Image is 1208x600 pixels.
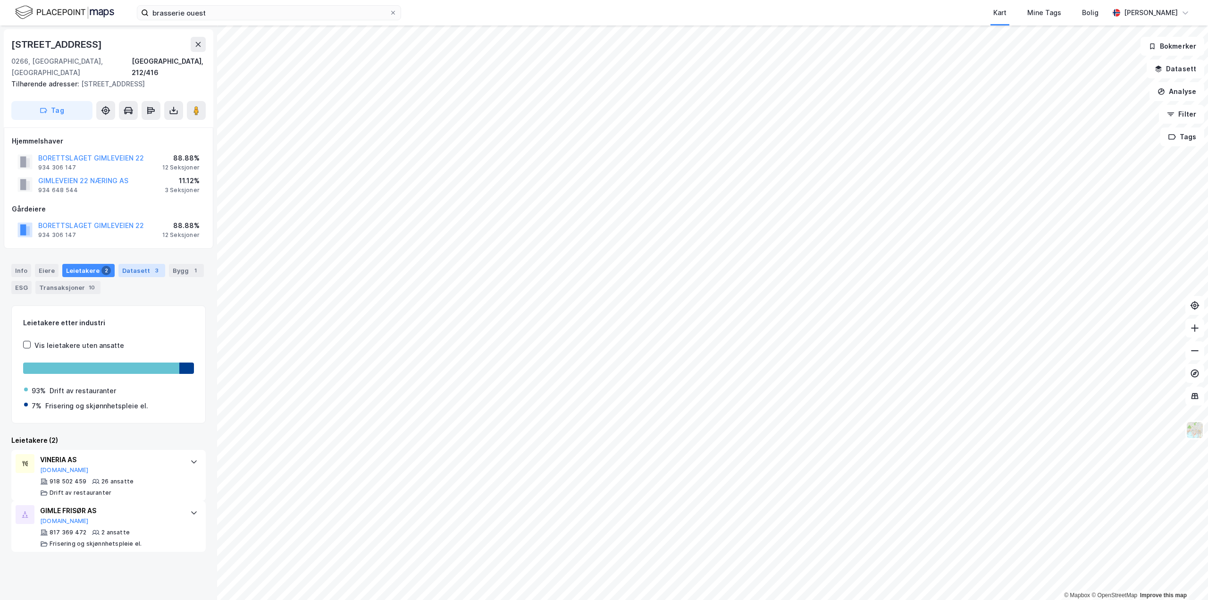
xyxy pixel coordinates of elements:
[40,517,89,525] button: [DOMAIN_NAME]
[162,152,200,164] div: 88.88%
[1147,59,1204,78] button: Datasett
[1027,7,1061,18] div: Mine Tags
[40,454,181,465] div: VINERIA AS
[1141,37,1204,56] button: Bokmerker
[1159,105,1204,124] button: Filter
[11,101,92,120] button: Tag
[1160,127,1204,146] button: Tags
[1140,592,1187,599] a: Improve this map
[11,37,104,52] div: [STREET_ADDRESS]
[50,385,116,397] div: Drift av restauranter
[35,281,101,294] div: Transaksjoner
[12,135,205,147] div: Hjemmelshaver
[12,203,205,215] div: Gårdeiere
[11,80,81,88] span: Tilhørende adresser:
[118,264,165,277] div: Datasett
[1161,555,1208,600] div: Kontrollprogram for chat
[1064,592,1090,599] a: Mapbox
[101,529,130,536] div: 2 ansatte
[38,164,76,171] div: 934 306 147
[1091,592,1137,599] a: OpenStreetMap
[11,264,31,277] div: Info
[32,385,46,397] div: 93%
[50,478,86,485] div: 918 502 459
[45,400,148,412] div: Frisering og skjønnhetspleie el.
[152,266,161,275] div: 3
[162,164,200,171] div: 12 Seksjoner
[35,264,59,277] div: Eiere
[23,317,194,329] div: Leietakere etter industri
[993,7,1007,18] div: Kart
[162,220,200,231] div: 88.88%
[40,466,89,474] button: [DOMAIN_NAME]
[162,231,200,239] div: 12 Seksjoner
[87,283,97,292] div: 10
[132,56,206,78] div: [GEOGRAPHIC_DATA], 212/416
[50,529,86,536] div: 817 369 472
[149,6,389,20] input: Søk på adresse, matrikkel, gårdeiere, leietakere eller personer
[32,400,42,412] div: 7%
[165,175,200,186] div: 11.12%
[11,281,32,294] div: ESG
[34,340,124,351] div: Vis leietakere uten ansatte
[101,478,134,485] div: 26 ansatte
[11,435,206,446] div: Leietakere (2)
[38,186,78,194] div: 934 648 544
[15,4,114,21] img: logo.f888ab2527a4732fd821a326f86c7f29.svg
[1149,82,1204,101] button: Analyse
[1082,7,1099,18] div: Bolig
[191,266,200,275] div: 1
[11,56,132,78] div: 0266, [GEOGRAPHIC_DATA], [GEOGRAPHIC_DATA]
[169,264,204,277] div: Bygg
[1186,421,1204,439] img: Z
[165,186,200,194] div: 3 Seksjoner
[50,489,111,497] div: Drift av restauranter
[40,505,181,516] div: GIMLE FRISØR AS
[1124,7,1178,18] div: [PERSON_NAME]
[50,540,142,548] div: Frisering og skjønnhetspleie el.
[38,231,76,239] div: 934 306 147
[1161,555,1208,600] iframe: Chat Widget
[101,266,111,275] div: 2
[11,78,198,90] div: [STREET_ADDRESS]
[62,264,115,277] div: Leietakere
